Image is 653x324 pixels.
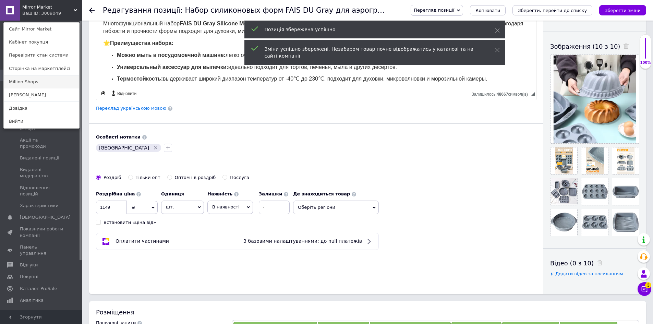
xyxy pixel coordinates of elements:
strong: Универсальный аксессуар для выпечки: [21,62,132,68]
div: Встановити «ціна від» [104,219,156,226]
span: Характеристики [20,203,59,209]
span: Оберіть регіони [293,201,379,214]
a: Відновити [110,89,137,97]
iframe: Редактор, 52B55CA3-0EAB-473B-9589-2F0A14CC853A [96,2,536,88]
a: Сайт Mirror Market [4,23,79,36]
div: 100% Якість заповнення [640,34,651,69]
span: Імпорт [20,125,36,132]
span: выдерживает широкий диапазон температур от -40℃ до 230℃, подходит для духовки, микроволновки и мо... [21,74,391,80]
h1: Редагування позиції: Набор силиконовых форм FAIS DU Gray для аэрогриля, выпечки кексов, хлеба и д... [103,6,599,14]
div: Повернутися назад [89,8,95,13]
span: Многофункциональный набор станет незаменимым помощником для приготовления десертов, кексов, хлеба... [7,19,427,32]
div: Зображення (10 з 10) [550,42,639,51]
a: Перевірити стан системи [4,49,79,62]
div: Позиція збережена успішно [265,26,478,33]
span: Потягніть для зміни розмірів [531,92,535,96]
a: [PERSON_NAME] [4,88,79,101]
div: Роздріб [104,175,121,181]
span: Показники роботи компанії [20,226,63,238]
strong: FAIS DU Gray Silicone Mould Set [83,19,169,24]
span: В наявності [212,204,240,209]
strong: Набор силиконовых форм FAIS DU Gray для аэрогриля, выпечки тортов и десертов 🍰🧁 [7,7,252,13]
span: Видалені модерацією [20,167,63,179]
span: Оплатити частинами [116,238,169,244]
span: Інструменти веб-майстра та SEO [20,309,63,321]
span: Відновлення позицій [20,185,63,197]
span: Копіювати [475,8,500,13]
span: Аналітика [20,297,44,303]
div: 100% [640,60,651,65]
span: [DEMOGRAPHIC_DATA] [20,214,71,220]
div: Розміщення [96,308,639,316]
span: Покупці [20,274,38,280]
span: 3 [645,280,651,286]
a: Переклад українською мовою [96,106,166,111]
a: Кабінет покупця [4,36,79,49]
div: Зміни успішно збережені. Незабаром товар почне відображатись у каталозі та на сайті компанії [265,46,478,59]
button: Зберегти, перейти до списку [512,5,592,15]
span: Перегляд позиції [414,8,454,13]
div: Ваш ID: 3009049 [22,10,51,16]
span: Додати відео за посиланням [555,271,623,276]
b: Де знаходиться товар [293,191,350,196]
span: Акції та промокоди [20,137,63,149]
strong: Термостойкость: [21,74,66,80]
a: Сторінка на маркетплейсі [4,62,79,75]
div: Оптом і в роздріб [175,175,216,181]
span: Каталог ProSale [20,286,57,292]
b: Одиниця [161,191,184,196]
a: Зробити резервну копію зараз [99,89,107,97]
span: Mirror Market [22,4,74,10]
div: Кiлькiсть символiв [472,90,531,97]
button: Копіювати [470,5,506,15]
a: Вийти [4,115,79,128]
strong: Можно мыть в посудомоечной машине: [21,50,129,56]
span: шт. [161,201,204,214]
div: Послуга [230,175,249,181]
span: идеально подходит для тортов, печенья, мыла и других десертов. [21,62,301,68]
button: Зберегти зміни [599,5,646,15]
span: Відновити [116,91,136,97]
input: - [259,201,290,214]
span: [GEOGRAPHIC_DATA] [99,145,149,151]
i: Зберегти зміни [605,8,641,13]
i: Зберегти, перейти до списку [518,8,587,13]
span: ₴ [132,205,135,210]
a: Million Shops [4,75,79,88]
span: З базовими налаштуваннями: до null платежів [243,238,362,244]
span: 🌟 [7,38,77,44]
a: Довідка [4,102,79,115]
input: 0 [96,201,127,214]
span: легко очищать после использования, просто поместите в посудомойку. [21,50,311,56]
span: Відео (0 з 10) [550,260,594,267]
div: Тільки опт [136,175,160,181]
b: Роздрібна ціна [96,191,135,196]
strong: Преимущества набора: [14,38,77,44]
b: Залишки [259,191,282,196]
span: Видалені позиції [20,155,59,161]
button: Чат з покупцем3 [638,282,651,296]
svg: Видалити мітку [153,145,158,151]
b: Особисті нотатки [96,134,141,140]
span: Панель управління [20,244,63,256]
body: Редактор, 52B55CA3-0EAB-473B-9589-2F0A14CC853A [7,7,433,191]
span: 48667 [497,92,508,97]
b: Наявність [207,191,232,196]
span: Відгуки [20,262,38,268]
